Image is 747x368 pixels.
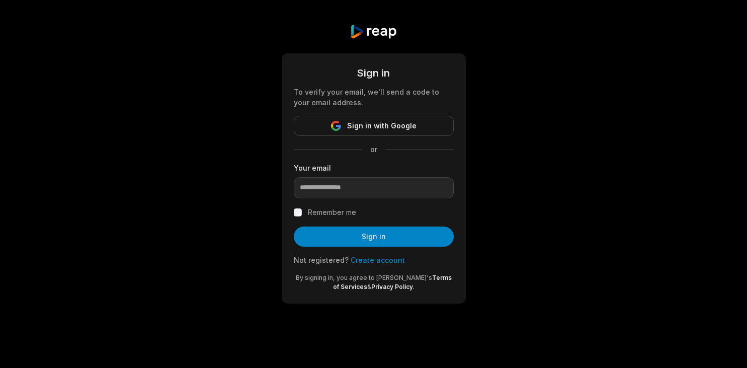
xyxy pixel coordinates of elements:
[371,283,413,290] a: Privacy Policy
[308,206,356,218] label: Remember me
[294,256,349,264] span: Not registered?
[351,256,405,264] a: Create account
[294,227,454,247] button: Sign in
[362,144,385,155] span: or
[294,116,454,136] button: Sign in with Google
[296,274,432,281] span: By signing in, you agree to [PERSON_NAME]'s
[350,24,397,39] img: reap
[347,120,417,132] span: Sign in with Google
[294,65,454,81] div: Sign in
[413,283,414,290] span: .
[367,283,371,290] span: &
[294,87,454,108] div: To verify your email, we'll send a code to your email address.
[333,274,452,290] a: Terms of Services
[294,163,454,173] label: Your email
